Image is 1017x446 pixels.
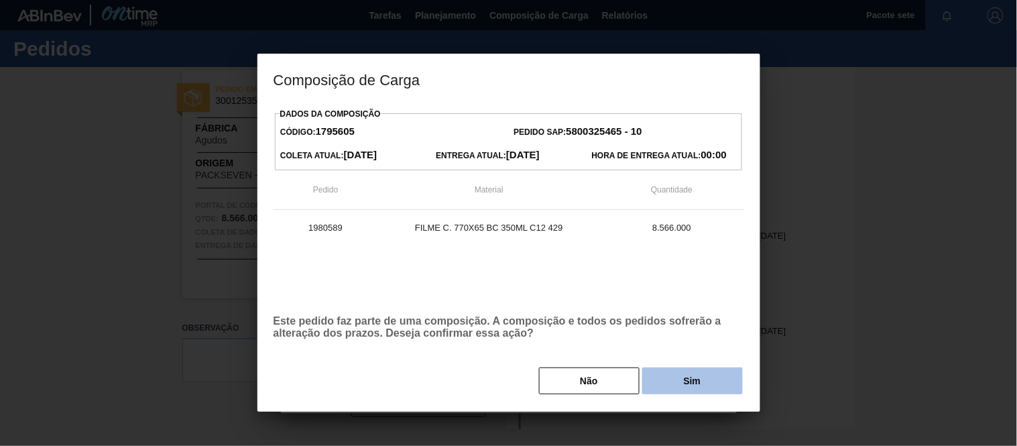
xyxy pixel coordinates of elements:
[280,127,316,137] font: Código:
[274,72,420,89] font: Composição de Carga
[652,223,691,233] font: 8.566.000
[313,185,338,194] font: Pedido
[280,109,381,119] font: Dados da Composição
[701,149,727,160] font: 00:00
[580,376,597,386] font: Não
[592,151,701,160] font: Hora de Entrega Atual:
[344,149,377,160] font: [DATE]
[316,125,355,137] font: 1795605
[436,151,506,160] font: Entrega atual:
[475,185,503,194] font: Material
[415,223,563,233] font: FILME C. 770X65 BC 350ML C12 429
[539,368,640,394] button: Não
[684,376,701,386] font: Sim
[308,223,343,233] font: 1980589
[642,368,743,394] button: Sim
[274,315,721,339] font: Este pedido faz parte de uma composição. A composição e todos os pedidos sofrerão a alteração dos...
[506,149,540,160] font: [DATE]
[651,185,693,194] font: Quantidade
[280,151,344,160] font: Coleta Atual:
[566,125,642,137] font: 5800325465 - 10
[514,127,566,137] font: Pedido SAP:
